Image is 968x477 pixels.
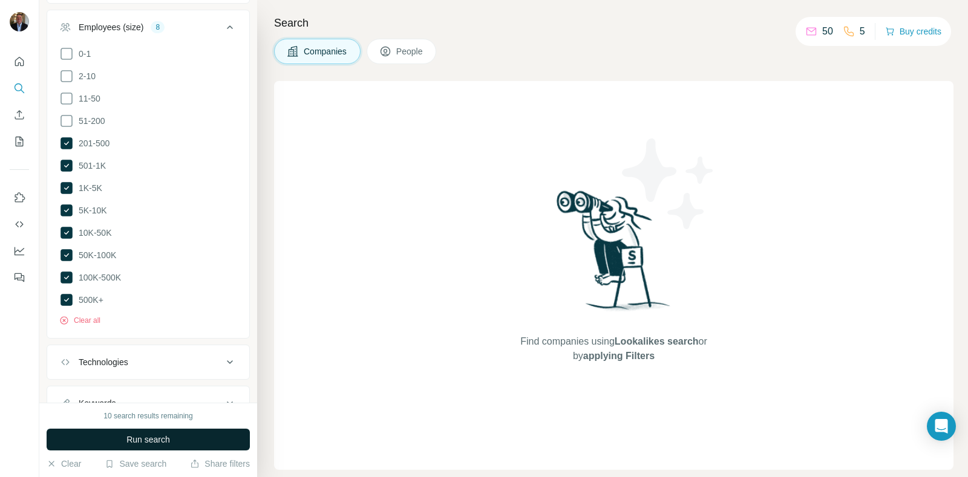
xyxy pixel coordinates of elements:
span: 100K-500K [74,271,121,284]
span: 10K-50K [74,227,111,239]
span: 201-500 [74,137,110,149]
div: Open Intercom Messenger [927,412,956,441]
span: 0-1 [74,48,91,60]
span: 51-200 [74,115,105,127]
button: Dashboard [10,240,29,262]
div: 8 [151,22,165,33]
button: Quick start [10,51,29,73]
img: Surfe Illustration - Woman searching with binoculars [551,187,677,322]
span: Run search [126,433,170,446]
span: applying Filters [583,351,655,361]
img: Surfe Illustration - Stars [614,129,723,238]
div: Keywords [79,397,116,409]
span: People [396,45,424,57]
h4: Search [274,15,953,31]
div: 10 search results remaining [103,410,192,421]
span: 500K+ [74,294,103,306]
span: 50K-100K [74,249,116,261]
button: Keywords [47,389,249,418]
p: 5 [860,24,865,39]
button: Use Surfe API [10,213,29,235]
span: 5K-10K [74,204,107,216]
p: 50 [822,24,833,39]
span: 1K-5K [74,182,102,194]
span: Companies [304,45,348,57]
span: 2-10 [74,70,96,82]
div: Employees (size) [79,21,143,33]
span: Lookalikes search [615,336,699,346]
button: Feedback [10,267,29,288]
button: Clear [47,458,81,470]
button: Use Surfe on LinkedIn [10,187,29,209]
button: My lists [10,131,29,152]
span: Find companies using or by [517,334,710,363]
button: Share filters [190,458,250,470]
button: Save search [105,458,166,470]
button: Buy credits [885,23,941,40]
button: Enrich CSV [10,104,29,126]
button: Employees (size)8 [47,13,249,47]
img: Avatar [10,12,29,31]
span: 501-1K [74,160,106,172]
button: Run search [47,429,250,450]
button: Search [10,77,29,99]
button: Clear all [59,315,100,326]
span: 11-50 [74,92,100,105]
button: Technologies [47,348,249,377]
div: Technologies [79,356,128,368]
